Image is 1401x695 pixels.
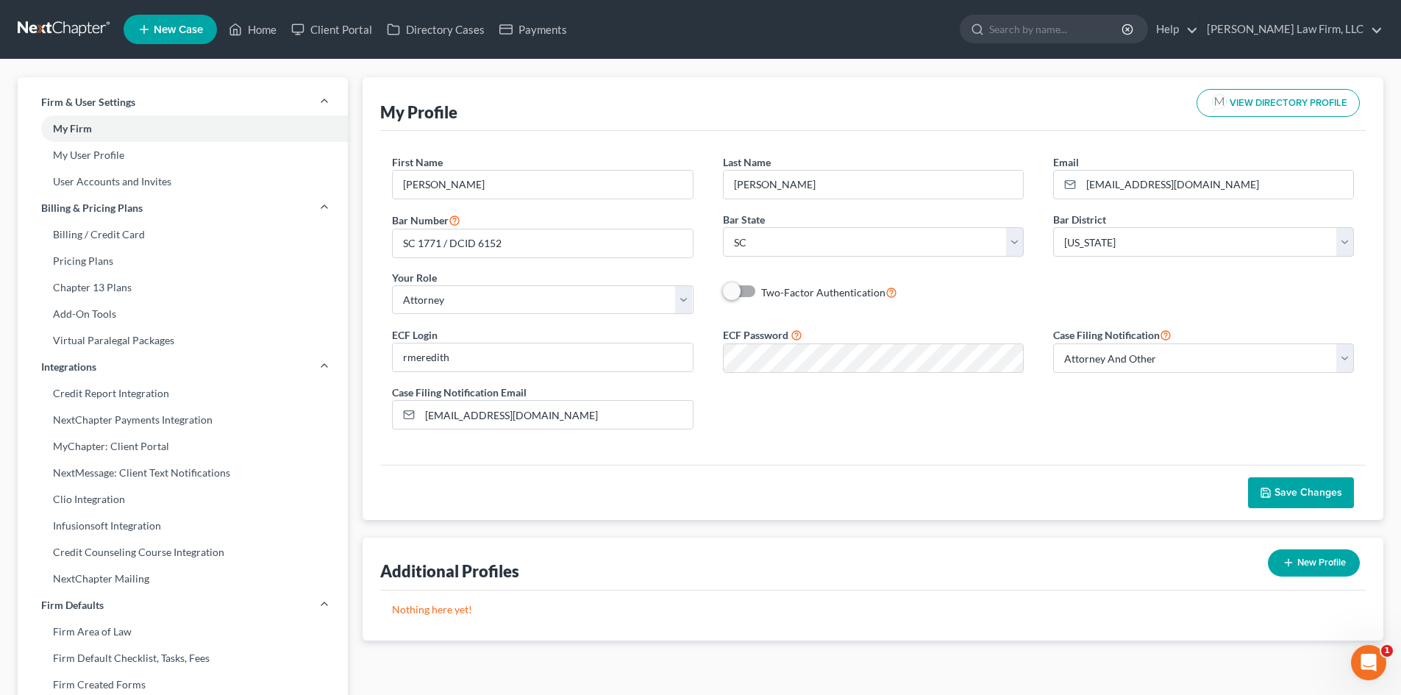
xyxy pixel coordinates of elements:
[18,460,348,486] a: NextMessage: Client Text Notifications
[1381,645,1393,657] span: 1
[392,385,527,400] label: Case Filing Notification Email
[221,16,284,43] a: Home
[492,16,574,43] a: Payments
[18,327,348,354] a: Virtual Paralegal Packages
[1053,212,1106,227] label: Bar District
[1209,93,1230,113] img: modern-attorney-logo-488310dd42d0e56951fffe13e3ed90e038bc441dd813d23dff0c9337a977f38e.png
[18,354,348,380] a: Integrations
[1275,486,1342,499] span: Save Changes
[18,274,348,301] a: Chapter 13 Plans
[420,401,692,429] input: Enter notification email..
[392,271,437,284] span: Your Role
[1230,99,1347,108] span: VIEW DIRECTORY PROFILE
[18,539,348,566] a: Credit Counseling Course Integration
[392,211,460,229] label: Bar Number
[18,168,348,195] a: User Accounts and Invites
[18,433,348,460] a: MyChapter: Client Portal
[41,95,135,110] span: Firm & User Settings
[393,343,692,371] input: Enter ecf login...
[723,327,788,343] label: ECF Password
[392,156,443,168] span: First Name
[393,229,692,257] input: #
[18,380,348,407] a: Credit Report Integration
[1081,171,1353,199] input: Enter email...
[18,486,348,513] a: Clio Integration
[723,156,771,168] span: Last Name
[18,407,348,433] a: NextChapter Payments Integration
[41,360,96,374] span: Integrations
[379,16,492,43] a: Directory Cases
[393,171,692,199] input: Enter first name...
[18,566,348,592] a: NextChapter Mailing
[380,101,457,123] div: My Profile
[18,248,348,274] a: Pricing Plans
[18,619,348,645] a: Firm Area of Law
[761,286,885,299] span: Two-Factor Authentication
[380,560,519,582] div: Additional Profiles
[18,89,348,115] a: Firm & User Settings
[18,301,348,327] a: Add-On Tools
[18,645,348,671] a: Firm Default Checklist, Tasks, Fees
[18,221,348,248] a: Billing / Credit Card
[392,327,438,343] label: ECF Login
[1149,16,1198,43] a: Help
[18,195,348,221] a: Billing & Pricing Plans
[1199,16,1383,43] a: [PERSON_NAME] Law Firm, LLC
[18,513,348,539] a: Infusionsoft Integration
[1053,326,1172,343] label: Case Filing Notification
[18,592,348,619] a: Firm Defaults
[284,16,379,43] a: Client Portal
[41,598,104,613] span: Firm Defaults
[1268,549,1360,577] button: New Profile
[989,15,1124,43] input: Search by name...
[41,201,143,215] span: Billing & Pricing Plans
[723,212,765,227] label: Bar State
[154,24,203,35] span: New Case
[392,602,1354,617] p: Nothing here yet!
[1053,156,1079,168] span: Email
[18,115,348,142] a: My Firm
[724,171,1023,199] input: Enter last name...
[1351,645,1386,680] iframe: Intercom live chat
[1197,89,1360,117] button: VIEW DIRECTORY PROFILE
[18,142,348,168] a: My User Profile
[1248,477,1354,508] button: Save Changes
